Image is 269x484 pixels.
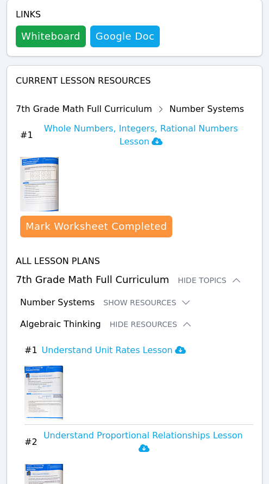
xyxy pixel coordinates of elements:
[42,429,245,455] h3: Understand Proportional Relationships Lesson
[103,297,191,308] button: Show Resources
[24,344,37,357] span: # 1
[26,219,167,234] div: Mark Worksheet Completed
[16,255,253,268] h4: All Lesson Plans
[42,344,186,357] h3: Understand Unit Rates Lesson
[16,272,253,287] h3: 7th Grade Math Full Curriculum
[20,296,95,309] h3: Number Systems
[20,129,33,142] span: # 1
[110,319,192,330] button: Hide Resources
[16,26,86,47] button: Whiteboard
[24,366,63,420] img: Understand Unit Rates Lesson
[178,275,242,286] button: Hide Topics
[37,122,245,148] h3: Whole Numbers, Integers, Rational Numbers Lesson
[90,26,160,47] a: Google Doc
[16,74,253,87] h4: Current Lesson Resources
[20,216,172,237] button: Mark Worksheet Completed
[20,318,101,331] h3: Algebraic Thinking
[16,100,253,118] div: 7th Grade Math Full Curriculum Number Systems
[16,8,253,21] h4: Links
[24,429,253,455] button: #2Understand Proportional Relationships Lesson
[20,157,59,211] img: Whole Numbers, Integers, Rational Numbers Lesson
[24,344,253,357] button: #1Understand Unit Rates Lesson
[24,436,37,449] span: # 2
[20,122,253,148] button: #1Whole Numbers, Integers, Rational Numbers Lesson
